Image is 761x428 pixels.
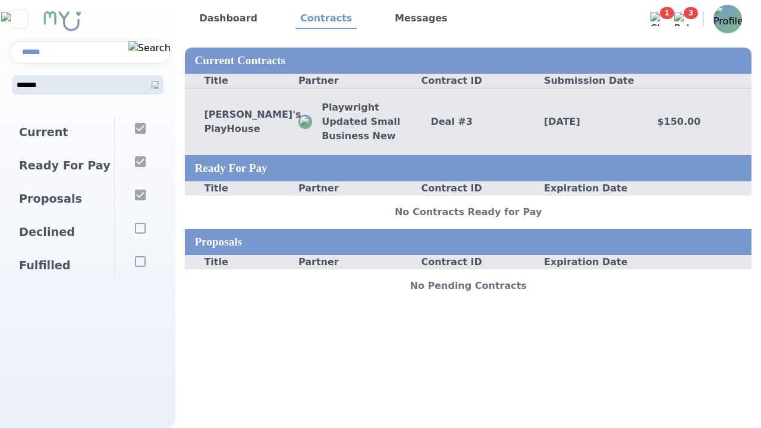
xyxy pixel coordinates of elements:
[10,216,114,249] div: Declined
[10,182,114,216] div: Proposals
[411,181,525,196] div: Contract ID
[525,115,639,129] div: [DATE]
[295,9,357,29] a: Contracts
[525,255,639,269] div: Expiration Date
[674,12,688,26] img: Bell
[185,48,751,74] div: Current Contracts
[650,12,665,26] img: Chat
[298,255,412,269] div: Partner
[194,9,262,29] a: Dashboard
[1,12,36,26] img: Close sidebar
[185,255,298,269] div: Title
[300,116,311,127] img: Profile
[411,74,525,88] div: Contract ID
[185,196,751,229] div: No Contracts Ready for Pay
[684,7,698,19] span: 3
[185,181,298,196] div: Title
[185,74,298,88] div: Title
[185,229,751,255] div: Proposals
[411,115,525,129] div: Deal # 3
[298,74,412,88] div: Partner
[713,5,742,33] img: Profile
[660,7,674,19] span: 1
[411,255,525,269] div: Contract ID
[312,100,411,143] p: Playwright Updated Small Business New
[185,155,751,181] div: Ready For Pay
[185,108,298,136] div: [PERSON_NAME]'s PlayHouse
[638,115,751,129] div: $150.00
[10,116,114,149] div: Current
[525,181,639,196] div: Expiration Date
[298,181,412,196] div: Partner
[390,9,452,29] a: Messages
[10,249,114,282] div: Fulfilled
[185,269,751,303] div: No Pending Contracts
[10,149,114,182] div: Ready For Pay
[525,74,639,88] div: Submission Date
